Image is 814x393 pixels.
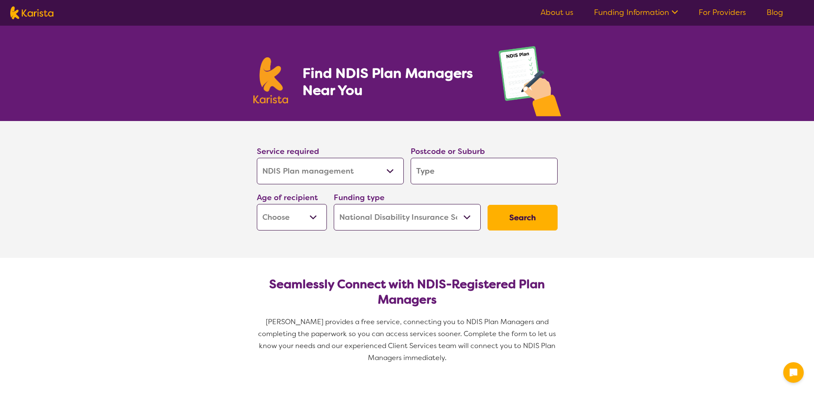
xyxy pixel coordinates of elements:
[258,317,558,362] span: [PERSON_NAME] provides a free service, connecting you to NDIS Plan Managers and completing the pa...
[264,277,551,307] h2: Seamlessly Connect with NDIS-Registered Plan Managers
[257,146,319,157] label: Service required
[699,7,746,18] a: For Providers
[10,6,53,19] img: Karista logo
[303,65,481,99] h1: Find NDIS Plan Managers Near You
[257,192,318,203] label: Age of recipient
[767,7,783,18] a: Blog
[541,7,573,18] a: About us
[411,146,485,157] label: Postcode or Suburb
[334,192,385,203] label: Funding type
[253,57,288,103] img: Karista logo
[411,158,558,184] input: Type
[499,46,561,121] img: plan-management
[488,205,558,230] button: Search
[594,7,678,18] a: Funding Information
